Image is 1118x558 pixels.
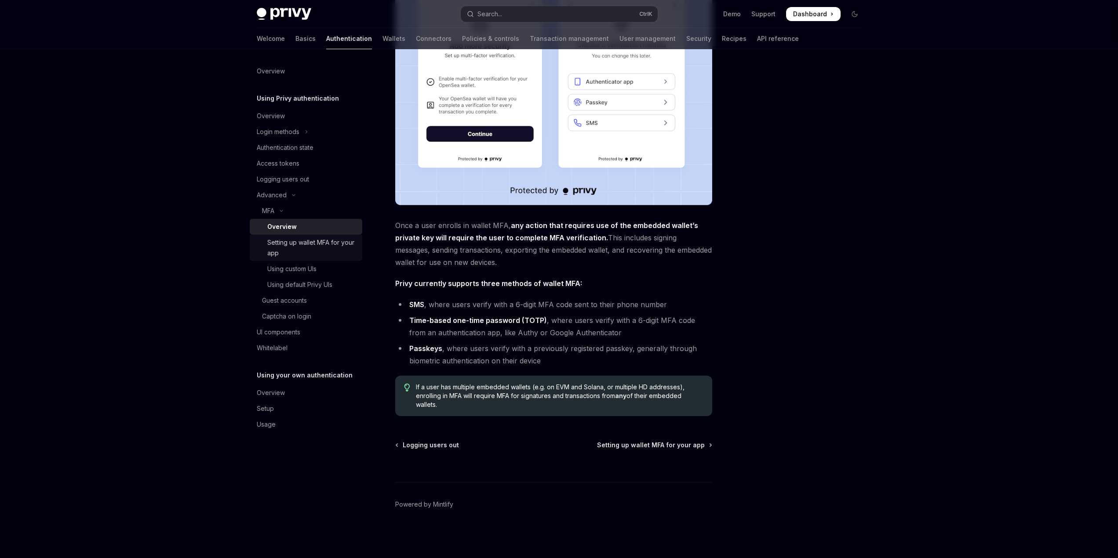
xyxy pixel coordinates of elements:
div: Overview [257,66,285,76]
a: Transaction management [530,28,609,49]
span: Once a user enrolls in wallet MFA, This includes signing messages, sending transactions, exportin... [395,219,712,268]
strong: Passkeys [409,344,442,353]
div: UI components [257,327,300,337]
span: If a user has multiple embedded wallets (e.g. on EVM and Solana, or multiple HD addresses), enrol... [416,383,703,409]
div: MFA [262,206,274,216]
a: Overview [250,108,362,124]
div: Advanced [257,190,287,200]
a: Logging users out [250,171,362,187]
a: Demo [723,10,741,18]
strong: any action that requires use of the embedded wallet’s private key will require the user to comple... [395,221,698,242]
a: Authentication [326,28,372,49]
a: Logging users out [396,441,459,449]
div: Using default Privy UIs [267,279,332,290]
a: Setting up wallet MFA for your app [597,441,711,449]
div: Setup [257,403,274,414]
strong: SMS [409,300,424,309]
a: Overview [250,385,362,401]
a: Welcome [257,28,285,49]
a: Powered by Mintlify [395,500,453,509]
div: Logging users out [257,174,309,185]
div: Overview [257,111,285,121]
div: Login methods [257,127,299,137]
a: Access tokens [250,156,362,171]
a: Wallets [382,28,405,49]
a: Basics [295,28,316,49]
a: Connectors [416,28,452,49]
li: , where users verify with a 6-digit MFA code sent to their phone number [395,298,712,311]
li: , where users verify with a previously registered passkey, generally through biometric authentica... [395,342,712,367]
button: Open search [461,6,658,22]
h5: Using your own authentication [257,370,353,380]
a: Overview [250,63,362,79]
div: Overview [257,388,285,398]
div: Captcha on login [262,311,311,322]
a: Setup [250,401,362,417]
strong: Privy currently supports three methods of wallet MFA: [395,279,582,288]
button: Toggle dark mode [848,7,862,21]
strong: Time-based one-time password (TOTP) [409,316,547,325]
a: Policies & controls [462,28,519,49]
div: Whitelabel [257,343,288,353]
li: , where users verify with a 6-digit MFA code from an authentication app, like Authy or Google Aut... [395,314,712,339]
a: Support [751,10,776,18]
span: Ctrl K [639,11,652,18]
a: Overview [250,219,362,235]
svg: Tip [404,384,410,391]
span: Logging users out [403,441,459,449]
a: UI components [250,324,362,340]
a: Setting up wallet MFA for your app [250,235,362,261]
a: Security [686,28,711,49]
a: API reference [757,28,799,49]
span: Dashboard [793,10,827,18]
a: User management [619,28,676,49]
a: Captcha on login [250,308,362,324]
div: Search... [477,9,502,19]
span: Setting up wallet MFA for your app [597,441,705,449]
strong: any [615,392,626,399]
button: Toggle Advanced section [250,187,362,203]
a: Authentication state [250,140,362,156]
a: Dashboard [786,7,841,21]
div: Authentication state [257,142,313,153]
a: Using default Privy UIs [250,277,362,293]
button: Toggle MFA section [250,203,362,219]
div: Usage [257,419,276,430]
div: Access tokens [257,158,299,169]
a: Guest accounts [250,293,362,308]
div: Guest accounts [262,295,307,306]
a: Recipes [722,28,747,49]
div: Overview [267,221,297,232]
h5: Using Privy authentication [257,93,339,104]
a: Using custom UIs [250,261,362,277]
img: dark logo [257,8,311,20]
div: Setting up wallet MFA for your app [267,237,357,258]
a: Whitelabel [250,340,362,356]
button: Toggle Login methods section [250,124,362,140]
a: Usage [250,417,362,432]
div: Using custom UIs [267,264,317,274]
